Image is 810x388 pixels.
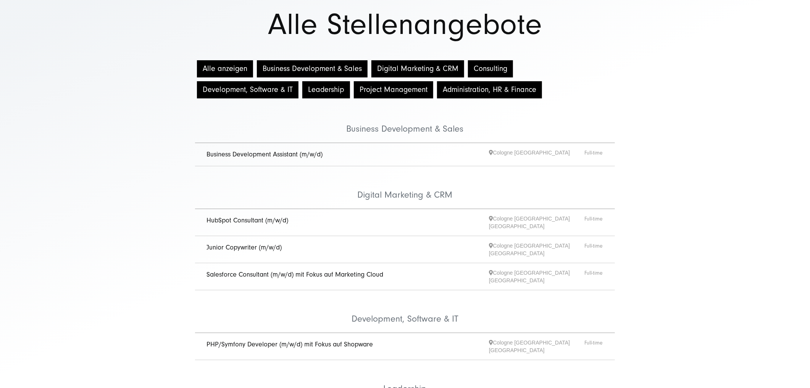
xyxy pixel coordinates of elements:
button: Digital Marketing & CRM [371,60,464,77]
button: Development, Software & IT [197,81,299,98]
span: Full-time [584,215,603,230]
span: Cologne [GEOGRAPHIC_DATA] [489,149,584,161]
a: PHP/Symfony Developer (m/w/d) mit Fokus auf Shopware [207,340,373,348]
a: Business Development Assistant (m/w/d) [207,150,323,158]
button: Project Management [354,81,433,98]
button: Consulting [468,60,513,77]
span: Cologne [GEOGRAPHIC_DATA] [GEOGRAPHIC_DATA] [489,215,584,230]
button: Leadership [302,81,350,98]
li: Business Development & Sales [195,100,615,143]
li: Development, Software & IT [195,290,615,333]
button: Administration, HR & Finance [437,81,542,98]
span: Full-time [584,149,603,161]
span: Cologne [GEOGRAPHIC_DATA] [GEOGRAPHIC_DATA] [489,242,584,257]
span: Full-time [584,269,603,284]
li: Digital Marketing & CRM [195,166,615,209]
button: Business Development & Sales [257,60,368,77]
button: Alle anzeigen [197,60,253,77]
span: Cologne [GEOGRAPHIC_DATA] [GEOGRAPHIC_DATA] [489,339,584,354]
a: Salesforce Consultant (m/w/d) mit Fokus auf Marketing Cloud [207,270,383,279]
a: HubSpot Consultant (m/w/d) [207,216,288,224]
span: Full-time [584,339,603,354]
span: Full-time [584,242,603,257]
h1: Alle Stellenangebote [130,10,680,39]
span: Cologne [GEOGRAPHIC_DATA] [GEOGRAPHIC_DATA] [489,269,584,284]
a: Junior Copywriter (m/w/d) [207,243,282,251]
